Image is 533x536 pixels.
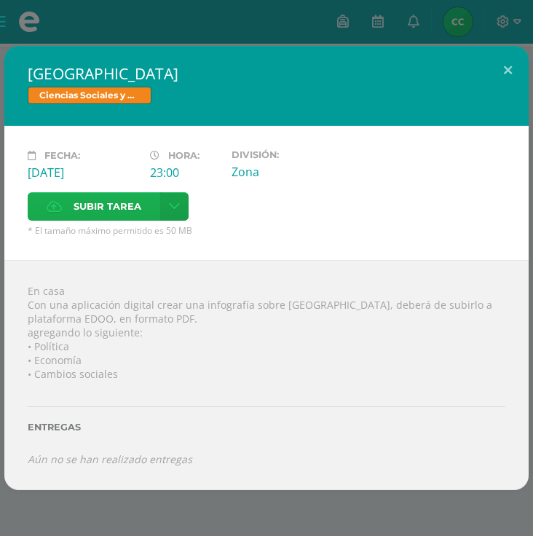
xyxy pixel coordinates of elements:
span: Fecha: [44,150,80,161]
div: [DATE] [28,165,138,181]
span: Hora: [168,150,200,161]
span: Subir tarea [74,193,141,220]
label: Entregas [28,422,505,433]
label: División: [232,149,342,160]
span: Ciencias Sociales y Formación Ciudadana [28,87,151,104]
div: En casa Con una aplicación digital crear una infografía sobre [GEOGRAPHIC_DATA], deberá de subirl... [4,260,529,490]
div: Zona [232,164,342,180]
button: Close (Esc) [487,46,529,95]
div: 23:00 [150,165,220,181]
h2: [GEOGRAPHIC_DATA] [28,63,505,84]
span: * El tamaño máximo permitido es 50 MB [28,224,505,237]
i: Aún no se han realizado entregas [28,452,192,466]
